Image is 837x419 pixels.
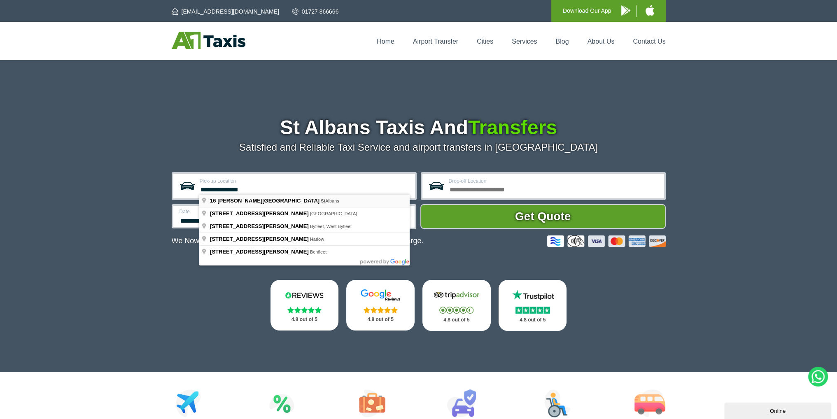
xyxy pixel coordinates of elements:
img: Stars [439,307,473,314]
a: Services [512,38,537,45]
span: [GEOGRAPHIC_DATA] [310,211,357,216]
p: Satisfied and Reliable Taxi Service and airport transfers in [GEOGRAPHIC_DATA] [172,142,666,153]
a: Contact Us [633,38,665,45]
p: 4.8 out of 5 [280,314,330,325]
p: 4.8 out of 5 [508,315,558,325]
a: 01727 866666 [292,7,339,16]
img: Trustpilot [508,289,557,301]
a: About Us [588,38,615,45]
span: [PERSON_NAME][GEOGRAPHIC_DATA] [217,198,319,204]
img: Google [356,289,405,301]
span: [STREET_ADDRESS][PERSON_NAME] [210,223,309,229]
a: Home [377,38,394,45]
a: Airport Transfer [413,38,458,45]
a: Trustpilot Stars 4.8 out of 5 [499,280,567,331]
span: Benfleet [310,249,326,254]
img: Stars [515,307,550,314]
span: St [321,198,325,203]
img: Minibus [634,389,665,417]
button: Get Quote [420,204,666,229]
p: We Now Accept Card & Contactless Payment In [172,237,424,245]
img: Reviews.io [280,289,329,301]
img: Stars [287,307,322,313]
a: Blog [555,38,569,45]
img: Car Rental [447,389,476,417]
img: Credit And Debit Cards [547,235,666,247]
span: Byfleet, West Byfleet [310,224,352,229]
label: Drop-off Location [449,179,659,184]
p: 4.8 out of 5 [355,314,406,325]
img: A1 Taxis iPhone App [646,5,654,16]
a: Reviews.io Stars 4.8 out of 5 [270,280,339,331]
img: Tours [359,389,385,417]
span: [STREET_ADDRESS][PERSON_NAME] [210,249,309,255]
label: Pick-up Location [200,179,410,184]
p: Download Our App [563,6,611,16]
p: 4.8 out of 5 [431,315,482,325]
a: Tripadvisor Stars 4.8 out of 5 [422,280,491,331]
img: A1 Taxis St Albans LTD [172,32,245,49]
img: Stars [364,307,398,313]
span: [STREET_ADDRESS][PERSON_NAME] [210,210,309,216]
label: Date [180,209,285,214]
img: Tripadvisor [432,289,481,301]
img: Attractions [269,389,294,417]
a: Google Stars 4.8 out of 5 [346,280,415,331]
img: A1 Taxis Android App [621,5,630,16]
span: Albans [321,198,339,203]
img: Airport Transfers [176,389,201,417]
span: 16 [210,198,216,204]
iframe: chat widget [724,401,833,419]
img: Wheelchair [544,389,571,417]
span: Transfers [468,116,557,138]
span: [STREET_ADDRESS][PERSON_NAME] [210,236,309,242]
span: Harlow [310,237,324,242]
a: [EMAIL_ADDRESS][DOMAIN_NAME] [172,7,279,16]
h1: St Albans Taxis And [172,118,666,137]
a: Cities [477,38,493,45]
